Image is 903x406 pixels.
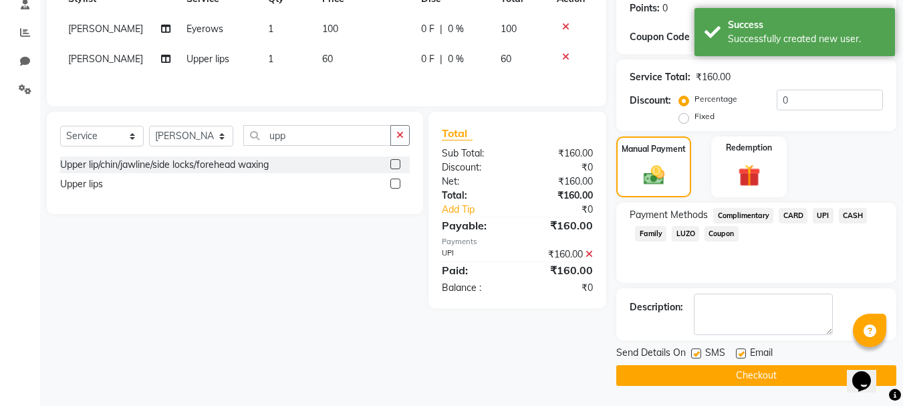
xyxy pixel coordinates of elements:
div: Paid: [432,262,517,278]
div: ₹0 [532,203,604,217]
div: Successfully created new user. [728,32,885,46]
div: ₹0 [517,281,603,295]
span: Family [635,226,666,241]
span: Complimentary [713,208,773,223]
span: LUZO [672,226,699,241]
div: ₹160.00 [517,175,603,189]
div: Discount: [630,94,671,108]
span: 60 [322,53,333,65]
div: Success [728,18,885,32]
span: Eyerows [186,23,223,35]
img: _gift.svg [731,162,767,189]
span: [PERSON_NAME] [68,53,143,65]
label: Manual Payment [622,143,686,155]
span: CASH [839,208,868,223]
div: Payments [442,236,593,247]
span: Total [442,126,473,140]
button: Checkout [616,365,896,386]
div: Payable: [432,217,517,233]
span: Send Details On [616,346,686,363]
div: Balance : [432,281,517,295]
span: [PERSON_NAME] [68,23,143,35]
span: 100 [501,23,517,35]
div: 0 [662,1,668,15]
iframe: chat widget [847,352,890,393]
label: Redemption [726,142,772,154]
span: 1 [268,53,273,65]
input: Search or Scan [243,125,391,146]
span: 100 [322,23,338,35]
div: ₹0 [517,161,603,175]
span: Upper lips [186,53,229,65]
div: Description: [630,300,683,314]
label: Percentage [694,93,737,105]
span: 0 % [448,52,464,66]
span: 60 [501,53,511,65]
span: CARD [779,208,807,223]
div: Upper lips [60,177,103,191]
div: Total: [432,189,517,203]
span: 1 [268,23,273,35]
div: ₹160.00 [517,217,603,233]
span: | [440,52,442,66]
div: ₹160.00 [517,189,603,203]
div: ₹160.00 [696,70,731,84]
span: SMS [705,346,725,363]
label: Fixed [694,110,715,122]
span: 0 F [421,52,434,66]
div: ₹160.00 [517,146,603,161]
div: ₹160.00 [517,247,603,262]
div: Net: [432,175,517,189]
div: Sub Total: [432,146,517,161]
div: UPI [432,247,517,262]
div: Discount: [432,161,517,175]
div: ₹160.00 [517,262,603,278]
div: Upper lip/chin/jawline/side locks/forehead waxing [60,158,269,172]
div: Coupon Code [630,30,714,44]
span: UPI [813,208,833,223]
span: 0 F [421,22,434,36]
div: Points: [630,1,660,15]
span: Coupon [704,226,739,241]
div: Service Total: [630,70,690,84]
a: Add Tip [432,203,531,217]
span: Payment Methods [630,208,708,222]
img: _cash.svg [637,163,671,187]
span: 0 % [448,22,464,36]
span: Email [750,346,773,363]
span: | [440,22,442,36]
